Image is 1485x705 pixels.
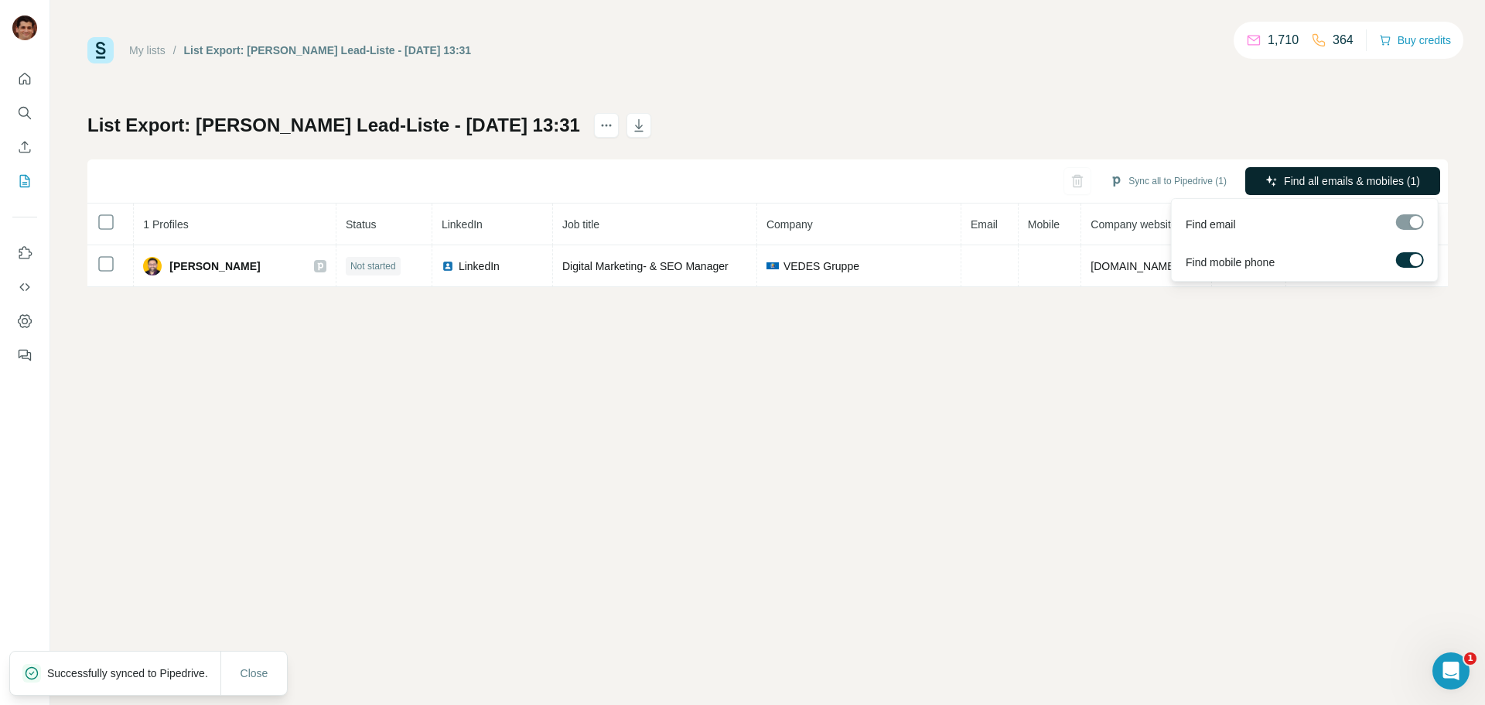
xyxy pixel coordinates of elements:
[87,113,580,138] h1: List Export: [PERSON_NAME] Lead-Liste - [DATE] 13:31
[1091,218,1176,231] span: Company website
[562,260,729,272] span: Digital Marketing- & SEO Manager
[12,341,37,369] button: Feedback
[766,262,779,269] img: company-logo
[12,99,37,127] button: Search
[1091,260,1177,272] span: [DOMAIN_NAME]
[12,239,37,267] button: Use Surfe on LinkedIn
[1268,31,1299,50] p: 1,710
[1245,167,1440,195] button: Find all emails & mobiles (1)
[12,15,37,40] img: Avatar
[350,259,396,273] span: Not started
[12,65,37,93] button: Quick start
[12,307,37,335] button: Dashboard
[184,43,472,58] div: List Export: [PERSON_NAME] Lead-Liste - [DATE] 13:31
[143,218,188,231] span: 1 Profiles
[971,218,998,231] span: Email
[1186,217,1236,232] span: Find email
[129,44,166,56] a: My lists
[1284,173,1420,189] span: Find all emails & mobiles (1)
[47,666,220,681] p: Successfully synced to Pipedrive.
[1186,255,1275,270] span: Find mobile phone
[241,666,268,681] span: Close
[459,258,500,274] span: LinkedIn
[562,218,599,231] span: Job title
[173,43,176,58] li: /
[783,258,859,274] span: VEDES Gruppe
[442,218,483,231] span: LinkedIn
[143,257,162,275] img: Avatar
[12,133,37,161] button: Enrich CSV
[169,258,260,274] span: [PERSON_NAME]
[442,260,454,272] img: LinkedIn logo
[1464,652,1476,665] span: 1
[766,218,813,231] span: Company
[346,218,377,231] span: Status
[1379,29,1451,51] button: Buy credits
[230,659,279,687] button: Close
[12,273,37,301] button: Use Surfe API
[12,167,37,195] button: My lists
[1099,169,1237,193] button: Sync all to Pipedrive (1)
[87,37,114,63] img: Surfe Logo
[1028,218,1060,231] span: Mobile
[1432,652,1470,690] iframe: Intercom live chat
[594,113,619,138] button: actions
[1333,31,1354,50] p: 364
